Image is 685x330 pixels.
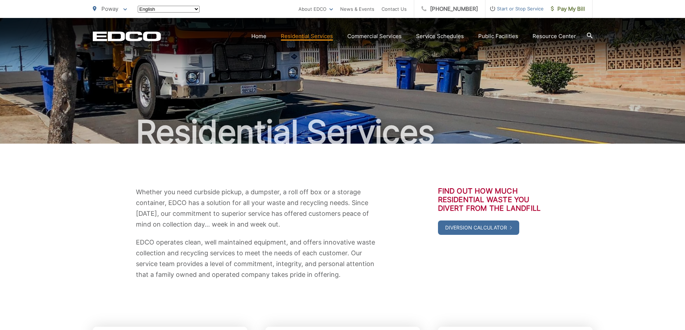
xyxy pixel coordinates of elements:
a: Commercial Services [347,32,402,41]
h3: Find out how much residential waste you divert from the landfill [438,187,549,213]
select: Select a language [138,6,200,13]
a: Public Facilities [478,32,518,41]
a: EDCD logo. Return to the homepage. [93,31,161,41]
a: Diversion Calculator [438,220,519,235]
a: Residential Services [281,32,333,41]
a: Contact Us [382,5,407,13]
p: EDCO operates clean, well maintained equipment, and offers innovative waste collection and recycl... [136,237,377,280]
h1: Residential Services [93,114,593,150]
a: Service Schedules [416,32,464,41]
p: Whether you need curbside pickup, a dumpster, a roll off box or a storage container, EDCO has a s... [136,187,377,230]
span: Pay My Bill [551,5,585,13]
a: Home [251,32,266,41]
a: News & Events [340,5,374,13]
a: Resource Center [533,32,576,41]
span: Poway [101,5,118,12]
a: About EDCO [298,5,333,13]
